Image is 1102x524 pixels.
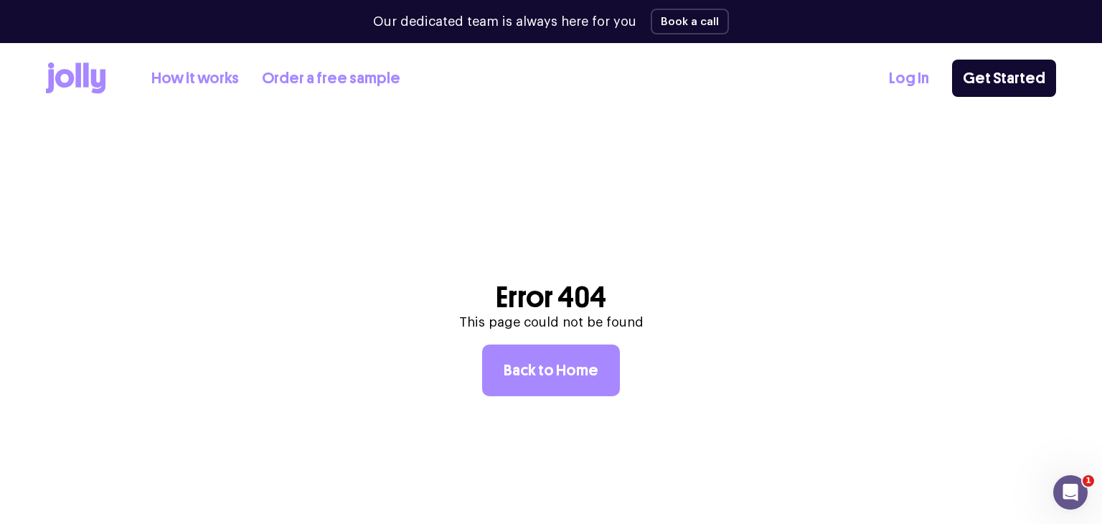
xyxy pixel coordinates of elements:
[1083,475,1094,487] span: 1
[1053,475,1088,510] iframe: Intercom live chat
[952,60,1056,97] a: Get Started
[482,345,620,396] a: Back to Home
[262,67,400,90] a: Order a free sample
[889,67,929,90] a: Log In
[459,286,644,309] h1: Error 404
[459,314,644,330] p: This page could not be found
[651,9,729,34] button: Book a call
[373,12,636,32] p: Our dedicated team is always here for you
[151,67,239,90] a: How it works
